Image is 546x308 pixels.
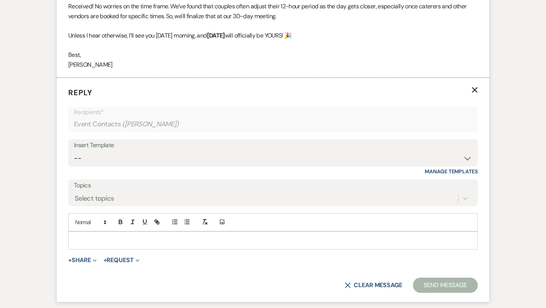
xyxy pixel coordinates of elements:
p: [PERSON_NAME] [68,60,478,70]
button: Share [68,257,97,263]
p: Unless I hear otherwise, I’ll see you [DATE] morning, and will officially be YOURS! 🎉 [68,31,478,41]
span: Reply [68,88,93,97]
button: Send Message [413,278,478,293]
button: Request [104,257,140,263]
div: Select topics [75,193,114,203]
div: Event Contacts [74,117,472,132]
p: Recipients* [74,107,472,117]
div: Insert Template [74,140,472,151]
p: Received! No worries on the time frame. We’ve found that couples often adjust their 12-hour perio... [68,2,478,21]
button: Clear message [345,282,402,288]
p: Best, [68,50,478,60]
label: Topics [74,180,472,191]
strong: [DATE] [207,31,225,39]
span: + [104,257,107,263]
span: + [68,257,72,263]
span: ( [PERSON_NAME] ) [122,119,179,129]
a: Manage Templates [425,168,478,175]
